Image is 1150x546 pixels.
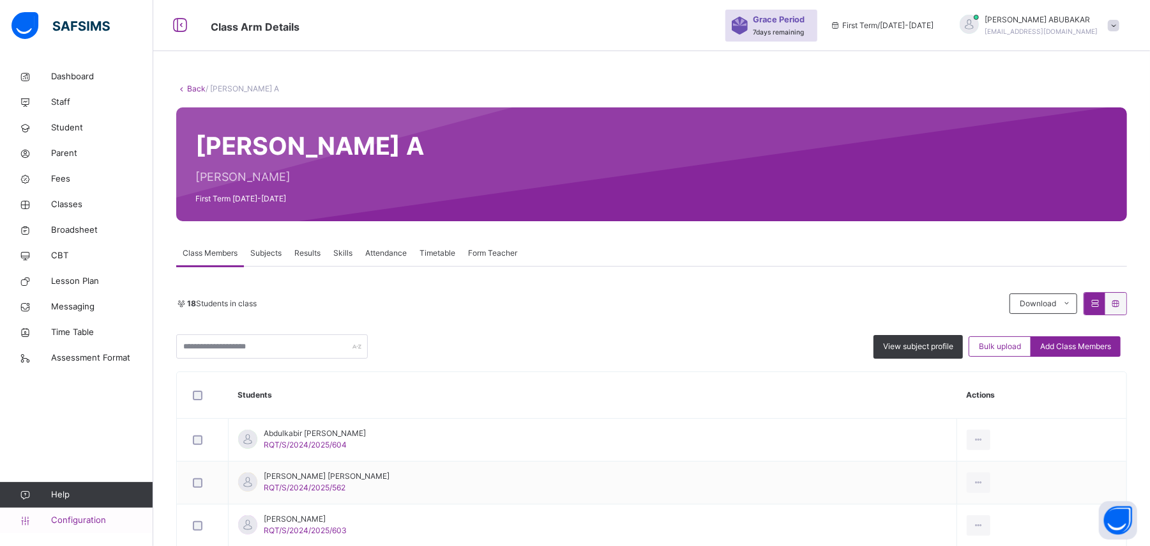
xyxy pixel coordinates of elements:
th: Students [229,372,957,419]
span: [PERSON_NAME] ABUBAKAR [985,14,1098,26]
span: Lesson Plan [51,275,153,288]
th: Actions [957,372,1126,419]
span: [PERSON_NAME] [PERSON_NAME] [264,471,390,482]
span: 7 days remaining [753,28,804,36]
span: Help [51,488,153,501]
span: Class Arm Details [211,20,299,33]
span: RQT/S/2024/2025/562 [264,483,345,492]
span: [PERSON_NAME] [264,513,347,525]
span: Students in class [187,298,257,309]
span: Fees [51,173,153,185]
span: Timetable [420,247,455,259]
span: Configuration [51,514,153,527]
span: Dashboard [51,70,153,83]
span: Class Members [183,247,238,259]
span: Attendance [365,247,407,259]
img: safsims [11,12,110,39]
span: Skills [333,247,352,259]
span: Form Teacher [468,247,517,259]
span: Subjects [250,247,282,259]
span: Staff [51,96,153,109]
span: session/term information [830,20,934,31]
span: Messaging [51,300,153,313]
span: View subject profile [883,341,953,352]
span: Time Table [51,326,153,339]
span: CBT [51,249,153,262]
span: Assessment Format [51,352,153,364]
a: Back [187,84,206,93]
span: Classes [51,198,153,211]
span: Student [51,121,153,134]
span: Add Class Members [1040,341,1111,352]
span: Results [294,247,321,259]
span: RQT/S/2024/2025/603 [264,526,347,535]
span: Download [1020,298,1056,309]
span: / [PERSON_NAME] A [206,84,279,93]
div: ADAMABUBAKAR [947,14,1126,37]
b: 18 [187,299,196,308]
span: Abdulkabir [PERSON_NAME] [264,428,366,439]
img: sticker-purple.71386a28dfed39d6af7621340158ba97.svg [732,17,748,35]
span: RQT/S/2024/2025/604 [264,440,347,449]
span: Grace Period [753,13,805,26]
span: Broadsheet [51,224,153,237]
span: Bulk upload [979,341,1021,352]
button: Open asap [1099,501,1137,540]
span: Parent [51,147,153,160]
span: [EMAIL_ADDRESS][DOMAIN_NAME] [985,27,1098,35]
